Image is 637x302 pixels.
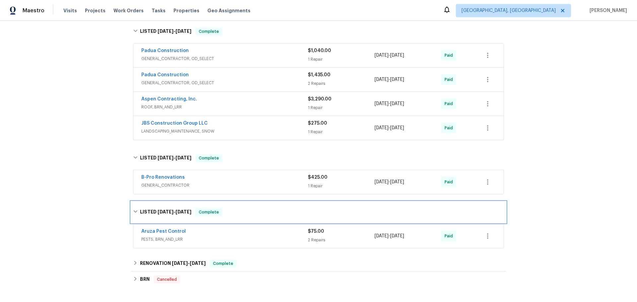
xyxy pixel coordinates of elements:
[390,77,404,82] span: [DATE]
[445,125,456,131] span: Paid
[141,80,308,86] span: GENERAL_CONTRACTOR, OD_SELECT
[141,55,308,62] span: GENERAL_CONTRACTOR, OD_SELECT
[131,256,506,272] div: RENOVATION [DATE]-[DATE]Complete
[85,7,106,14] span: Projects
[445,233,456,239] span: Paid
[308,80,375,87] div: 2 Repairs
[308,97,331,101] span: $3,290.00
[390,101,404,106] span: [DATE]
[375,180,389,184] span: [DATE]
[375,100,404,107] span: -
[587,7,627,14] span: [PERSON_NAME]
[390,126,404,130] span: [DATE]
[445,52,456,59] span: Paid
[375,53,389,58] span: [DATE]
[308,104,375,111] div: 1 Repair
[141,236,308,243] span: PESTS, BRN_AND_LRR
[375,233,404,239] span: -
[140,154,191,162] h6: LISTED
[176,29,191,33] span: [DATE]
[308,237,375,243] div: 2 Repairs
[308,229,324,234] span: $75.00
[375,126,389,130] span: [DATE]
[158,29,174,33] span: [DATE]
[196,155,222,161] span: Complete
[141,182,308,189] span: GENERAL_CONTRACTOR
[390,53,404,58] span: [DATE]
[308,73,330,77] span: $1,435.00
[375,234,389,238] span: [DATE]
[158,155,191,160] span: -
[308,56,375,63] div: 1 Repair
[141,229,186,234] a: Aruza Pest Control
[390,234,404,238] span: [DATE]
[158,29,191,33] span: -
[131,202,506,223] div: LISTED [DATE]-[DATE]Complete
[158,155,174,160] span: [DATE]
[174,7,199,14] span: Properties
[140,28,191,35] h6: LISTED
[140,260,206,268] h6: RENOVATION
[308,48,331,53] span: $1,040.00
[63,7,77,14] span: Visits
[308,183,375,189] div: 1 Repair
[176,210,191,214] span: [DATE]
[461,7,556,14] span: [GEOGRAPHIC_DATA], [GEOGRAPHIC_DATA]
[141,128,308,135] span: LANDSCAPING_MAINTENANCE, SNOW
[158,210,174,214] span: [DATE]
[141,175,185,180] a: B-Pro Renovations
[445,100,456,107] span: Paid
[196,28,222,35] span: Complete
[158,210,191,214] span: -
[140,275,150,283] h6: BRN
[141,104,308,110] span: ROOF, BRN_AND_LRR
[141,121,208,126] a: JBS Construction Group LLC
[308,121,327,126] span: $275.00
[445,179,456,185] span: Paid
[141,97,197,101] a: Aspen Contracting, Inc.
[172,261,206,266] span: -
[141,48,189,53] a: Padua Construction
[375,179,404,185] span: -
[308,175,327,180] span: $425.00
[375,125,404,131] span: -
[375,77,389,82] span: [DATE]
[176,155,191,160] span: [DATE]
[375,76,404,83] span: -
[172,261,188,266] span: [DATE]
[196,209,222,215] span: Complete
[308,129,375,135] div: 1 Repair
[154,276,179,283] span: Cancelled
[23,7,44,14] span: Maestro
[152,8,166,13] span: Tasks
[375,52,404,59] span: -
[131,148,506,169] div: LISTED [DATE]-[DATE]Complete
[375,101,389,106] span: [DATE]
[131,272,506,287] div: BRN Cancelled
[390,180,404,184] span: [DATE]
[113,7,144,14] span: Work Orders
[140,208,191,216] h6: LISTED
[131,21,506,42] div: LISTED [DATE]-[DATE]Complete
[210,260,236,267] span: Complete
[207,7,250,14] span: Geo Assignments
[141,73,189,77] a: Padua Construction
[445,76,456,83] span: Paid
[190,261,206,266] span: [DATE]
